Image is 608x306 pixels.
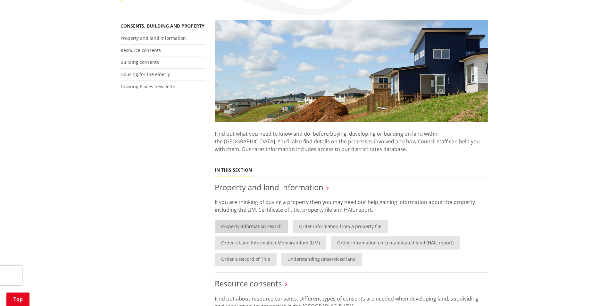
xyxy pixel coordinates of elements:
a: Growing Places newsletter [121,83,177,89]
a: Resource consents [215,278,282,289]
a: Understanding unserviced land [281,253,362,266]
a: Order information from a property file [293,220,388,233]
a: Consents, building and property [121,23,204,29]
a: Building consents [121,59,159,65]
a: Order information on contaminated land (HAIL report) [331,236,460,250]
p: Find out what you need to know and do, before buying, developing or building on land within the [... [215,122,488,161]
h5: In this section [215,167,252,173]
p: If you are thinking of buying a property then you may need our help gaining information about the... [215,198,488,214]
a: Order a Land Information Memorandum (LIM) [215,236,326,250]
a: Property and land information [215,182,323,192]
img: Land-and-property-landscape [215,20,488,123]
a: Resource consents [121,47,161,53]
a: Housing for the elderly [121,71,170,77]
a: Property information search [215,220,288,233]
iframe: Messenger Launcher [579,279,602,302]
a: Order a Record of Title [215,253,277,266]
a: Property and land information [121,35,186,41]
a: Top [6,293,29,306]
